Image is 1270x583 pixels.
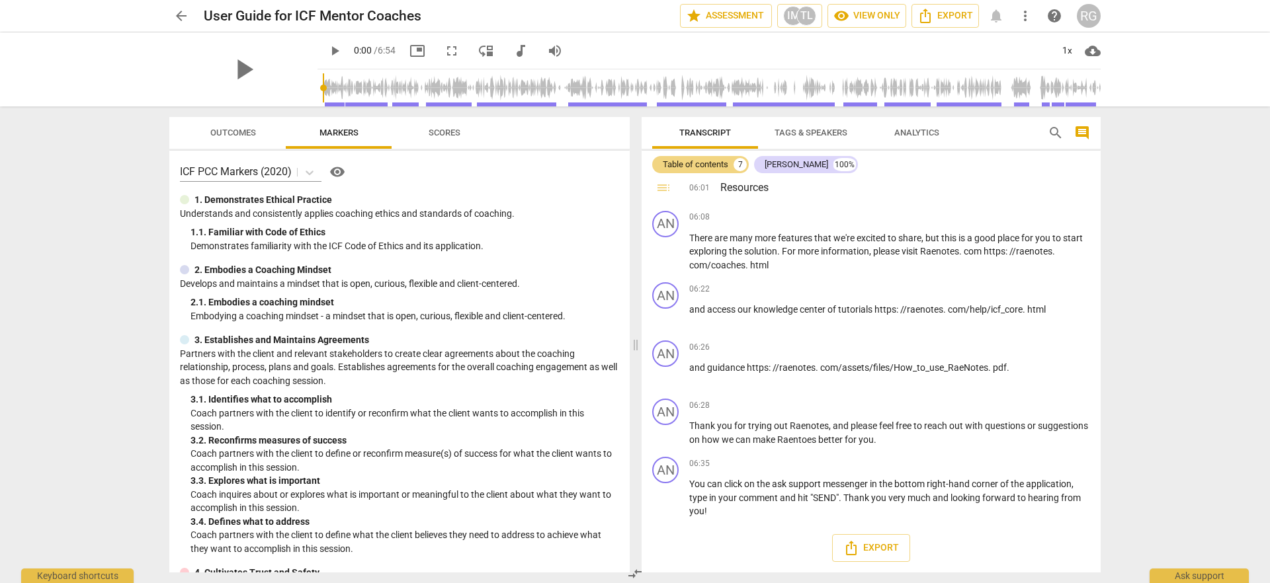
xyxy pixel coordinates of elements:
[773,362,816,373] span: //raenotes
[753,434,777,445] span: make
[838,304,874,315] span: tutorials
[652,340,679,367] div: Change speaker
[1007,362,1009,373] span: .
[1028,492,1061,503] span: hearing
[1046,8,1062,24] span: help
[845,434,859,445] span: for
[755,233,778,243] span: more
[985,420,1027,431] span: questions
[686,8,702,24] span: star
[663,158,728,171] div: Table of contents
[478,43,494,59] span: move_down
[429,128,460,137] span: Scores
[1026,479,1072,489] span: application
[724,479,744,489] span: click
[1027,420,1038,431] span: or
[818,434,845,445] span: better
[321,161,348,182] a: Help
[974,233,997,243] span: good
[686,8,766,24] span: Assessment
[959,246,964,256] span: .
[778,233,814,243] span: features
[908,492,933,503] span: much
[652,457,679,483] div: Change speaker
[790,420,829,431] span: Raenotes
[1009,246,1052,256] span: //raenotes
[689,212,710,223] span: 06:08
[772,479,788,489] span: ask
[190,295,619,309] div: 2. 1. Embodies a coaching mindset
[821,246,869,256] span: information
[896,304,900,315] span: :
[851,420,879,431] span: please
[1074,125,1090,141] span: comment
[689,233,714,243] span: There
[765,158,828,171] div: [PERSON_NAME]
[843,540,899,556] span: Export
[1077,4,1101,28] button: RG
[739,492,780,503] span: comment
[689,260,745,270] span: com/coaches
[190,407,619,434] p: Coach partners with the client to identify or reconfirm what the client wants to accomplish in th...
[1061,492,1081,503] span: from
[652,282,679,309] div: Change speaker
[827,4,906,28] button: View only
[190,239,619,253] p: Demonstrates familiarity with the ICF Code of Ethics and its application.
[925,233,941,243] span: but
[748,420,774,431] span: trying
[917,8,973,24] span: Export
[958,233,967,243] span: is
[814,233,833,243] span: that
[777,246,782,256] span: .
[900,304,943,315] span: //raenotes
[190,488,619,515] p: Coach inquires about or explores what is important or meaningful to the client about what they wa...
[902,246,920,256] span: visit
[859,434,874,445] span: you
[354,45,372,56] span: 0:00
[869,246,873,256] span: ,
[327,43,343,59] span: play_arrow
[738,304,753,315] span: our
[857,233,888,243] span: excited
[323,39,347,63] button: Play
[734,420,748,431] span: for
[729,246,744,256] span: the
[783,6,803,26] div: IM
[777,4,822,28] button: IMTL
[707,362,747,373] span: guidance
[440,39,464,63] button: Fullscreen
[896,420,913,431] span: free
[1085,43,1101,59] span: cloud_download
[927,479,972,489] span: right-hand
[702,434,722,445] span: how
[1052,233,1063,243] span: to
[997,233,1021,243] span: place
[689,492,709,503] span: type
[982,492,1017,503] span: forward
[180,347,619,388] p: Partners with the client and relevant stakeholders to create clear agreements about the coaching ...
[921,233,925,243] span: ,
[888,492,908,503] span: very
[689,182,710,196] span: 06:01
[720,180,1090,196] h3: Resources
[543,39,567,63] button: Volume
[704,506,707,516] span: !
[194,263,331,277] p: 2. Embodies a Coaching Mindset
[689,479,707,489] span: You
[798,492,810,503] span: hit
[627,566,643,582] span: compare_arrows
[474,39,498,63] button: View player as separate pane
[190,393,619,407] div: 3. 1. Identifies what to accomplish
[1072,479,1074,489] span: ,
[833,158,856,171] div: 100%
[920,246,959,256] span: Raenotes
[679,128,731,137] span: Transcript
[788,479,823,489] span: support
[1045,122,1066,143] button: Search
[652,211,679,237] div: Change speaker
[1023,304,1027,315] span: .
[972,479,1000,489] span: corner
[941,233,958,243] span: this
[1072,122,1093,143] button: Show/Hide comments
[827,304,838,315] span: of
